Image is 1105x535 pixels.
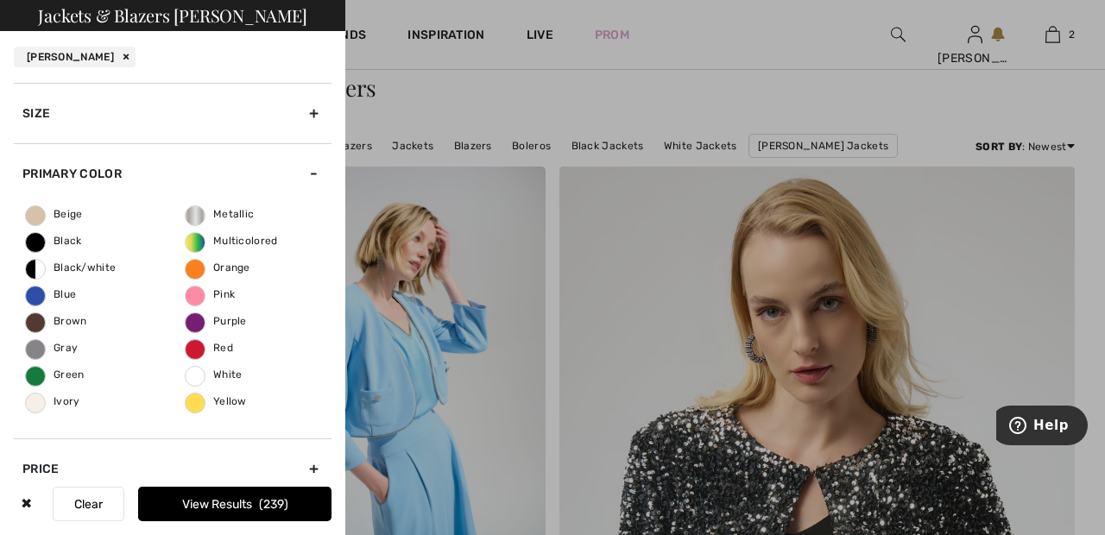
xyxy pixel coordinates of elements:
button: Clear [53,487,124,521]
div: Primary Color [14,143,331,204]
div: Size [14,83,331,143]
span: 239 [259,497,288,512]
span: Brown [26,315,87,327]
span: Purple [186,315,247,327]
span: Metallic [186,208,254,220]
button: View Results239 [138,487,331,521]
span: Black/white [26,261,116,274]
iframe: Opens a widget where you can find more information [996,406,1088,449]
span: Blue [26,288,76,300]
span: Multicolored [186,235,278,247]
span: Red [186,342,233,354]
span: Black [26,235,82,247]
span: Pink [186,288,235,300]
div: ✖ [14,487,39,521]
div: Price [14,438,331,499]
span: Ivory [26,395,80,407]
span: Yellow [186,395,247,407]
span: Gray [26,342,78,354]
span: White [186,368,243,381]
span: Beige [26,208,83,220]
div: [PERSON_NAME] [14,47,136,67]
span: Green [26,368,85,381]
span: Orange [186,261,250,274]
